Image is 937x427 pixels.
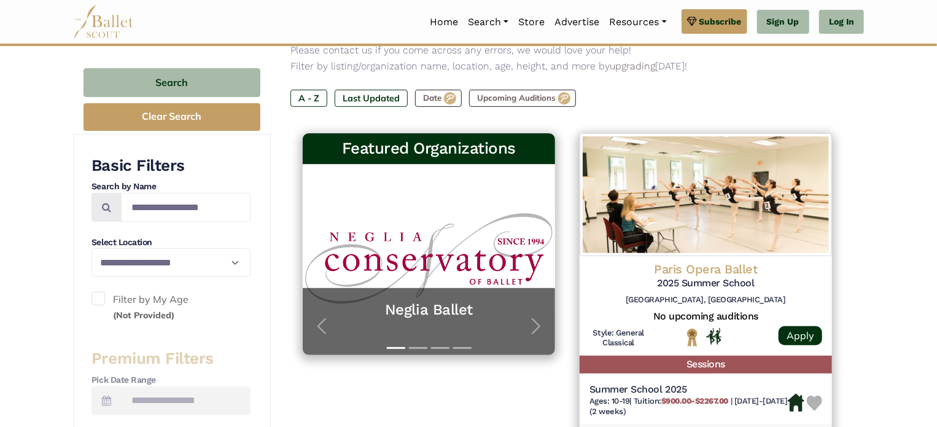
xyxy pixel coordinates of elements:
[589,295,822,305] h6: [GEOGRAPHIC_DATA], [GEOGRAPHIC_DATA]
[335,90,408,107] label: Last Updated
[589,396,788,417] h6: | |
[313,138,545,159] h3: Featured Organizations
[91,181,251,193] h4: Search by Name
[315,300,543,319] a: Neglia Ballet
[580,356,832,374] h5: Sessions
[580,133,832,256] img: Logo
[661,396,728,405] b: $900.00-$2267.00
[699,15,742,28] span: Subscribe
[757,10,809,34] a: Sign Up
[91,237,251,249] h4: Select Location
[91,348,251,369] h3: Premium Filters
[409,341,427,355] button: Slide 2
[706,328,721,344] img: In Person
[589,310,822,323] h5: No upcoming auditions
[113,310,174,321] small: (Not Provided)
[819,10,864,34] a: Log In
[91,374,251,386] h4: Pick Date Range
[589,328,648,349] h6: Style: General Classical
[387,341,405,355] button: Slide 1
[807,396,822,411] img: Heart
[290,42,844,58] p: Please contact us if you come across any errors, we would love your help!
[290,90,327,107] label: A - Z
[682,9,747,34] a: Subscribe
[687,15,697,28] img: gem.svg
[550,9,604,35] a: Advertise
[463,9,513,35] a: Search
[788,394,804,412] img: Housing Available
[589,261,822,277] h4: Paris Opera Ballet
[425,9,463,35] a: Home
[91,292,251,323] label: Filter by My Age
[415,90,462,107] label: Date
[91,155,251,176] h3: Basic Filters
[604,9,671,35] a: Resources
[513,9,550,35] a: Store
[453,341,472,355] button: Slide 4
[634,396,731,405] span: Tuition:
[589,396,630,405] span: Ages: 10-19
[84,103,260,131] button: Clear Search
[610,60,655,72] a: upgrading
[121,193,251,222] input: Search by names...
[84,68,260,97] button: Search
[290,58,844,74] p: Filter by listing/organization name, location, age, height, and more by [DATE]!
[685,328,700,347] img: National
[589,277,822,290] h5: 2025 Summer School
[589,383,788,396] h5: Summer School 2025
[469,90,576,107] label: Upcoming Auditions
[779,326,822,345] a: Apply
[431,341,449,355] button: Slide 3
[589,396,788,416] span: [DATE]-[DATE] (2 weeks)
